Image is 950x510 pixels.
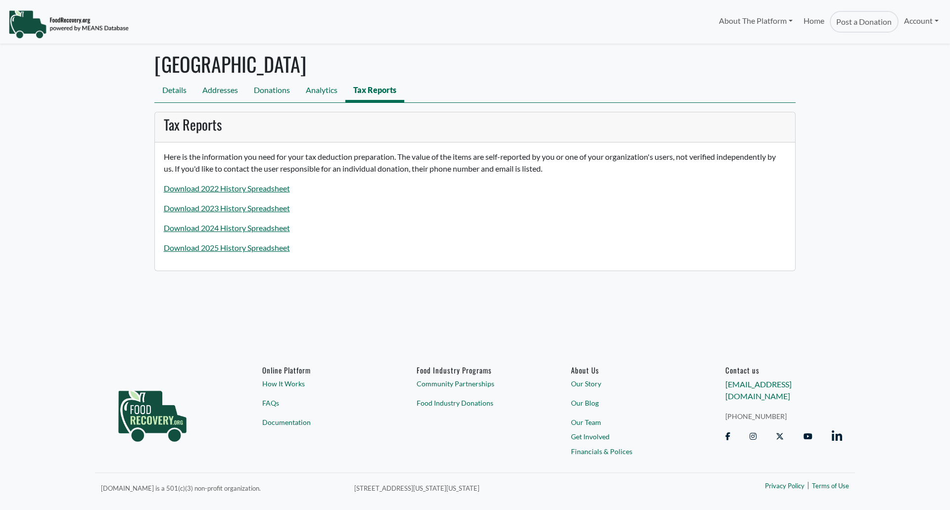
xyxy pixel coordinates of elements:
a: Analytics [298,80,345,102]
img: food_recovery_green_logo-76242d7a27de7ed26b67be613a865d9c9037ba317089b267e0515145e5e51427.png [108,366,197,460]
a: Food Industry Donations [417,398,533,408]
h1: [GEOGRAPHIC_DATA] [154,52,796,76]
a: Financials & Polices [571,446,688,457]
h3: Tax Reports [164,116,787,133]
a: About Us [571,366,688,374]
a: Download 2024 History Spreadsheet [164,223,290,232]
a: Get Involved [571,432,688,442]
a: Download 2022 History Spreadsheet [164,184,290,193]
a: [PHONE_NUMBER] [725,411,842,421]
a: Documentation [262,417,379,427]
p: [DOMAIN_NAME] is a 501(c)(3) non-profit organization. [101,482,342,494]
a: Donations [246,80,298,102]
a: [EMAIL_ADDRESS][DOMAIN_NAME] [725,380,792,401]
a: Home [798,11,830,33]
h6: Contact us [725,366,842,374]
a: Our Team [571,417,688,427]
h6: Online Platform [262,366,379,374]
img: NavigationLogo_FoodRecovery-91c16205cd0af1ed486a0f1a7774a6544ea792ac00100771e7dd3ec7c0e58e41.png [8,9,129,39]
a: Privacy Policy [765,482,805,492]
a: Download 2025 History Spreadsheet [164,243,290,252]
a: Post a Donation [830,11,898,33]
a: Addresses [194,80,246,102]
a: Community Partnerships [417,379,533,389]
a: How It Works [262,379,379,389]
p: Here is the information you need for your tax deduction preparation. The value of the items are s... [164,151,787,175]
span: | [807,479,809,491]
h6: Food Industry Programs [417,366,533,374]
a: FAQs [262,398,379,408]
a: Our Story [571,379,688,389]
p: [STREET_ADDRESS][US_STATE][US_STATE] [354,482,659,494]
a: Tax Reports [345,80,404,102]
a: Account [899,11,944,31]
a: About The Platform [713,11,798,31]
a: Details [154,80,194,102]
a: Terms of Use [812,482,849,492]
a: Our Blog [571,398,688,408]
a: Download 2023 History Spreadsheet [164,203,290,213]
